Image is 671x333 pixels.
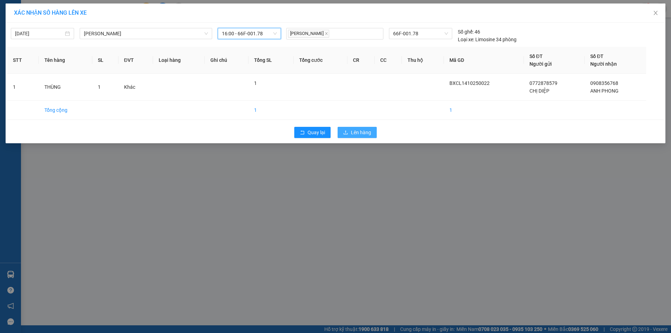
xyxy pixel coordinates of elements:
[98,84,101,90] span: 1
[15,30,64,37] input: 14/10/2025
[590,61,617,67] span: Người nhận
[393,28,448,39] span: 66F-001.78
[529,61,552,67] span: Người gửi
[39,47,92,74] th: Tên hàng
[14,9,87,16] span: XÁC NHẬN SỐ HÀNG LÊN XE
[222,28,277,39] span: 16:00 - 66F-001.78
[444,101,524,120] td: 1
[6,23,62,31] div: CHỊ DIỆP
[205,47,248,74] th: Ghi chú
[343,130,348,136] span: upload
[590,88,619,94] span: ANH PHONG
[444,47,524,74] th: Mã GD
[458,28,474,36] span: Số ghế:
[590,53,604,59] span: Số ĐT
[653,10,658,16] span: close
[529,53,543,59] span: Số ĐT
[39,74,92,101] td: THÙNG
[204,31,208,36] span: down
[458,28,480,36] div: 46
[248,101,294,120] td: 1
[6,31,62,41] div: 0772878579
[67,30,138,40] div: 0908356768
[67,22,138,30] div: ANH PHONG
[153,47,205,74] th: Loại hàng
[67,6,138,22] div: [GEOGRAPHIC_DATA]
[338,127,377,138] button: uploadLên hàng
[308,129,325,136] span: Quay lại
[300,130,305,136] span: rollback
[248,47,294,74] th: Tổng SL
[39,101,92,120] td: Tổng cộng
[458,36,474,43] span: Loại xe:
[294,47,347,74] th: Tổng cước
[351,129,371,136] span: Lên hàng
[449,80,490,86] span: BXCL1410250022
[118,47,153,74] th: ĐVT
[288,30,329,38] span: [PERSON_NAME]
[6,6,62,23] div: BX [PERSON_NAME]
[6,7,17,14] span: Gửi:
[118,74,153,101] td: Khác
[294,127,331,138] button: rollbackQuay lại
[254,80,257,86] span: 1
[375,47,402,74] th: CC
[402,47,444,74] th: Thu hộ
[590,80,618,86] span: 0908356768
[458,36,517,43] div: Limosine 34 phòng
[325,32,328,35] span: close
[529,80,557,86] span: 0772878579
[347,47,375,74] th: CR
[67,6,84,13] span: Nhận:
[7,47,39,74] th: STT
[6,45,16,52] span: DĐ:
[529,88,549,94] span: CHỊ DIỆP
[7,74,39,101] td: 1
[84,28,208,39] span: Cao Lãnh - Hồ Chí Minh
[646,3,665,23] button: Close
[92,47,118,74] th: SL
[6,41,53,65] span: PT ÔNG BẦU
